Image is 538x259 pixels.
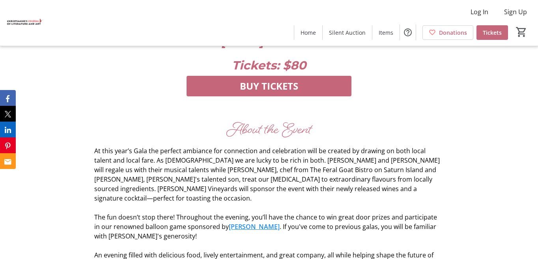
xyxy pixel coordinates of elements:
[94,222,436,240] span: . If you've come to previous galas, you will be familiar with [PERSON_NAME]'s generosity!
[498,6,533,18] button: Sign Up
[187,76,352,96] button: BUY TICKETS
[439,28,467,37] span: Donations
[294,25,322,40] a: Home
[422,25,473,40] a: Donations
[323,25,372,40] a: Silent Auction
[232,58,306,73] em: Tickets: $80
[514,25,529,39] button: Cart
[329,28,366,37] span: Silent Auction
[94,146,440,203] span: At this year’s Gala the perfect ambiance for connection and celebration will be created by drawin...
[229,222,280,231] a: [PERSON_NAME]
[504,7,527,17] span: Sign Up
[464,6,495,18] button: Log In
[476,25,508,40] a: Tickets
[471,7,488,17] span: Log In
[372,25,400,40] a: Items
[226,113,312,148] span: About the Event
[240,79,298,93] span: BUY TICKETS
[483,28,502,37] span: Tickets
[5,3,44,43] img: Christianne's Lyceum of Literature and Art's Logo
[379,28,393,37] span: Items
[94,213,437,231] span: The fun doesn’t stop there! Throughout the evening, you’ll have the chance to win great door priz...
[301,28,316,37] span: Home
[400,24,416,40] button: Help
